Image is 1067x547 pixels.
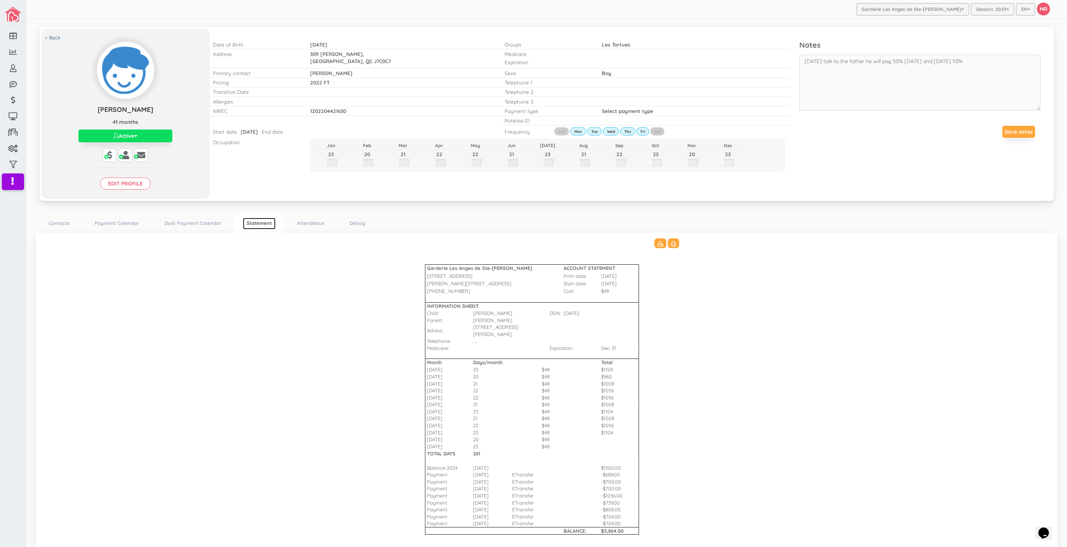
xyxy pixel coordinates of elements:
[473,506,512,513] td: [DATE]
[570,127,586,136] label: Mon
[587,127,602,136] label: Tue
[161,218,225,229] a: Dual Payment Calendar
[45,118,206,126] p: 41 months
[243,218,276,230] a: Statement
[427,359,442,365] b: Month
[473,499,512,506] td: [DATE]
[5,7,21,22] img: image
[550,310,564,317] td: DDN:
[505,117,591,124] p: Rotessa ID
[674,142,710,150] th: Nov
[505,128,542,135] p: Frequency
[213,128,237,135] p: Start date
[710,142,746,150] th: Dec
[512,513,550,520] td: ETransfer
[1035,517,1059,539] iframe: chat widget
[310,58,364,64] span: [GEOGRAPHIC_DATA],
[425,506,473,513] td: Payment
[425,471,473,478] td: Payment
[601,359,613,365] b: Total
[505,98,591,105] p: Telephone 3
[425,415,473,422] td: [DATE]
[601,471,639,478] td: -$689.00
[473,373,512,380] td: 20
[473,401,512,408] td: 21
[385,142,421,150] th: Mar
[601,345,639,352] td: Dec-31
[473,464,512,472] td: [DATE]
[425,422,473,429] td: [DATE]
[425,443,473,450] td: [DATE]
[310,51,319,57] span: 309
[650,127,665,136] label: Sat
[601,415,639,422] td: $1008
[421,142,457,150] th: Apr
[425,280,512,287] td: [PERSON_NAME][STREET_ADDRESS]
[512,492,550,499] td: ETransfer
[425,287,473,295] td: [PHONE_NUMBER]
[213,139,299,146] p: Occupation
[505,41,591,48] p: Groups
[603,127,619,136] label: Wed
[601,528,624,534] b: $5,864.00
[213,107,299,115] p: NIREC
[346,218,369,229] a: Debug
[505,59,591,66] p: Expiration
[601,513,639,520] td: -$704.00
[473,471,512,478] td: [DATE]
[602,70,611,76] span: Boy
[349,142,385,150] th: Feb
[601,380,639,387] td: $1008
[425,408,473,415] td: [DATE]
[512,478,550,485] td: ETransfer
[601,499,639,506] td: -$739.00
[425,478,473,485] td: Payment
[602,108,653,114] span: Select payment type
[620,127,635,136] label: Thu
[473,394,512,401] td: 22
[425,345,473,352] td: Medicare:
[601,492,639,499] td: -$1056.00
[425,492,473,499] td: Payment
[310,79,330,86] span: 2022 FT
[473,422,512,429] td: 22
[427,451,456,457] b: TOTAL DAYS
[310,108,346,114] span: 1202204421630
[425,380,473,387] td: [DATE]
[505,88,591,95] p: Telephone 2
[213,88,299,95] p: Transition Date
[564,280,601,287] td: Start date:
[473,451,480,457] b: 261
[493,142,529,150] th: Jun
[799,54,1041,111] textarea: [DATE]-talk to the father he will pay 50% [DATE] and [DATE] 50%
[601,280,639,287] td: [DATE]
[512,373,550,380] td: $48
[320,51,364,57] span: [PERSON_NAME],
[601,408,639,415] td: $1104
[473,415,512,422] td: 21
[512,422,550,429] td: $48
[473,513,512,520] td: [DATE]
[427,265,532,271] b: Garderie Les Anges de Ste-[PERSON_NAME]
[425,436,473,443] td: [DATE]
[425,394,473,401] td: [DATE]
[473,359,503,365] b: Days/month
[564,528,586,534] b: BALANCE:
[473,408,512,415] td: 23
[425,310,473,317] td: Child:
[505,107,591,115] p: Payment type
[512,506,550,513] td: ETransfer
[213,50,299,57] p: Address
[601,429,639,436] td: $1104
[366,58,372,64] span: QC
[512,401,550,408] td: $48
[473,324,550,338] td: [STREET_ADDRESS][PERSON_NAME]
[213,69,299,77] p: Primary contact
[425,464,473,472] td: Balance 2024
[213,98,299,105] p: Allergies
[512,380,550,387] td: $48
[564,272,601,280] td: Print date:
[565,142,601,150] th: Aug
[425,499,473,506] td: Payment
[473,366,512,373] td: 23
